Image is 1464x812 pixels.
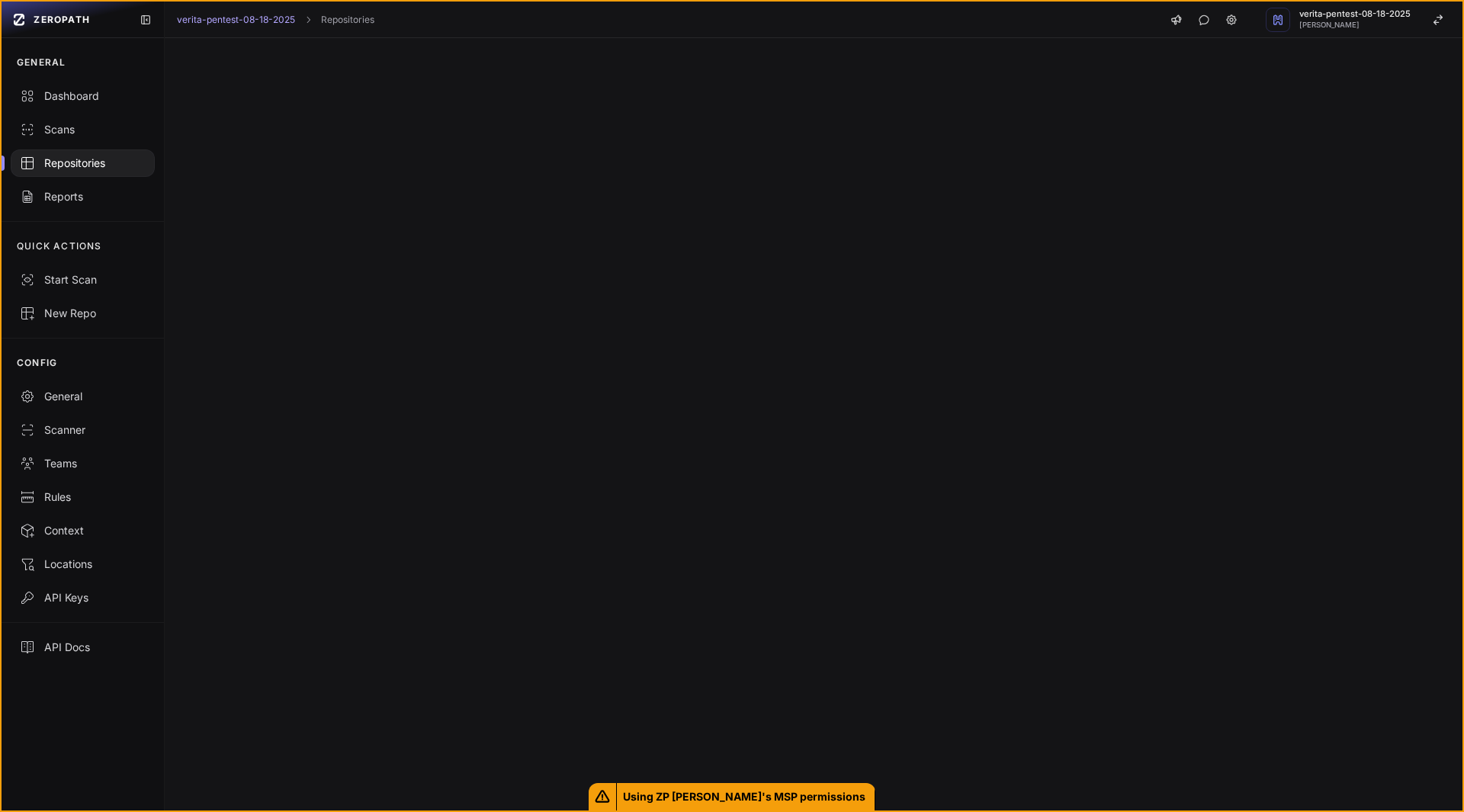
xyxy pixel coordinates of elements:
a: General [2,380,164,413]
span: ZEROPATH [34,14,90,26]
a: Scans [2,113,164,146]
div: Context [20,523,146,538]
a: API Keys [2,581,164,615]
div: Repositories [20,156,146,171]
div: General [20,389,146,404]
span: Using ZP [PERSON_NAME]'s MSP permissions [617,783,875,810]
div: Dashboard [20,88,146,104]
a: API Docs [2,631,164,664]
div: New Repo [20,306,146,321]
div: Scans [20,122,146,137]
a: New Repo [2,297,164,330]
p: QUICK ACTIONS [17,240,102,252]
p: CONFIG [17,357,57,369]
nav: breadcrumb [177,14,374,26]
p: GENERAL [17,56,66,69]
a: Locations [2,547,164,581]
div: API Keys [20,590,146,605]
div: Scanner [20,422,146,438]
a: Teams [2,447,164,480]
span: verita-pentest-08-18-2025 [1299,10,1411,18]
a: ZEROPATH [8,8,127,32]
a: Repositories [321,14,374,26]
a: verita-pentest-08-18-2025 [177,14,295,26]
span: [PERSON_NAME] [1299,21,1411,29]
a: Repositories [2,146,164,180]
a: Context [2,514,164,547]
div: Teams [20,456,146,471]
button: Start Scan [2,263,164,297]
div: Locations [20,557,146,572]
a: Dashboard [2,79,164,113]
div: Rules [20,489,146,505]
div: Start Scan [20,272,146,287]
div: API Docs [20,640,146,655]
svg: chevron right, [303,14,313,25]
a: Reports [2,180,164,213]
button: verita-pentest-08-18-2025 [PERSON_NAME] [1257,2,1462,38]
div: Reports [20,189,146,204]
a: Rules [2,480,164,514]
a: Scanner [2,413,164,447]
